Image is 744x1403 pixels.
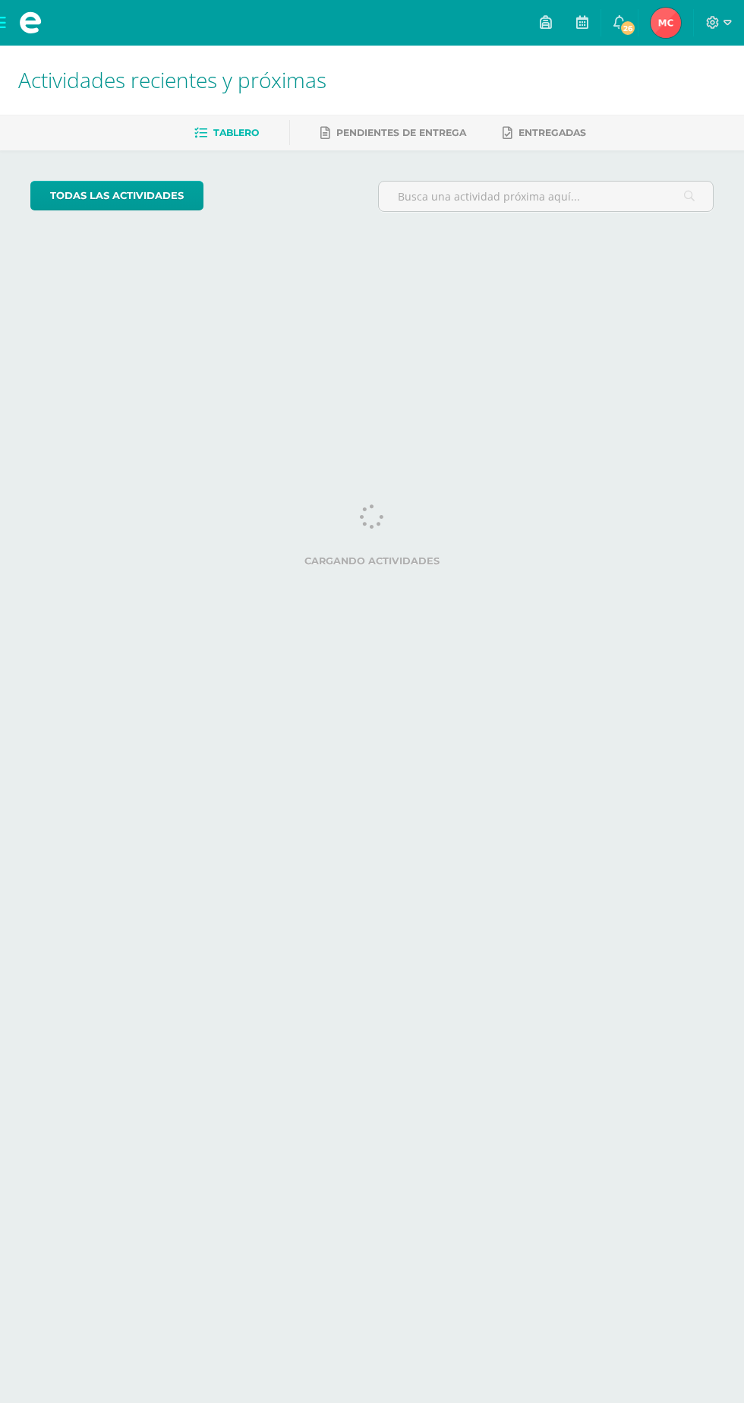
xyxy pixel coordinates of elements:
span: Entregadas [519,127,586,138]
span: Tablero [213,127,259,138]
span: 26 [619,20,636,36]
span: Pendientes de entrega [336,127,466,138]
a: Tablero [194,121,259,145]
input: Busca una actividad próxima aquí... [379,182,713,211]
a: Entregadas [503,121,586,145]
img: 69f303fc39f837cd9983a5abc81b3825.png [651,8,681,38]
a: todas las Actividades [30,181,203,210]
label: Cargando actividades [30,555,714,567]
span: Actividades recientes y próximas [18,65,326,94]
a: Pendientes de entrega [320,121,466,145]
